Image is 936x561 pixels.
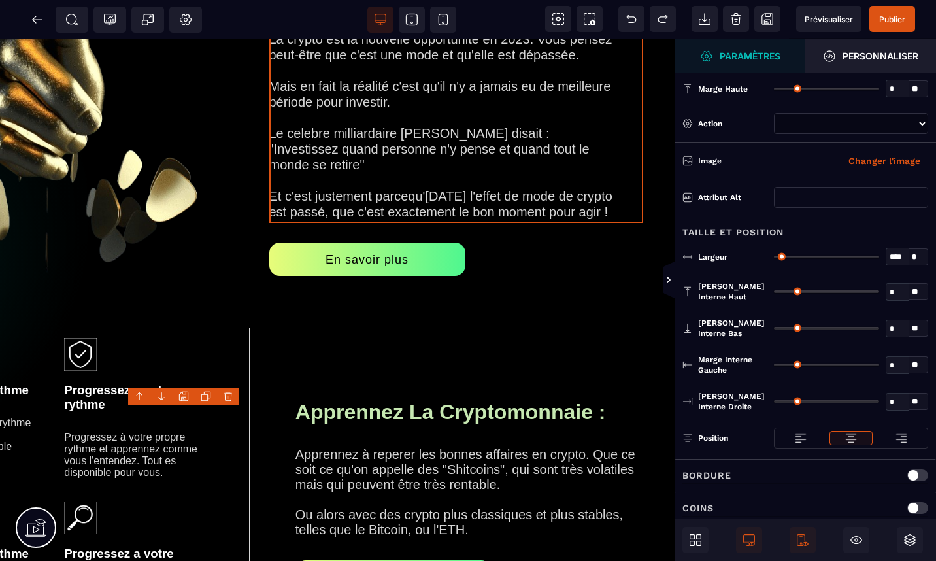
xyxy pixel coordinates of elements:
span: Voir bureau [367,7,393,33]
p: Position [682,432,728,445]
div: Image [698,154,813,167]
span: Créer une alerte modale [131,7,164,33]
span: Marge haute [698,84,748,94]
span: Ouvrir les calques [897,527,923,553]
span: Afficher le desktop [736,527,762,553]
strong: Personnaliser [843,51,918,61]
text: Progressez à votre propre rythme et apprennez comme vous l'entendez. Tout es disponible pour vous. [64,389,216,443]
span: Défaire [618,6,644,32]
span: Tracking [103,13,116,26]
button: En savoir plus [295,521,492,554]
span: Favicon [169,7,202,33]
span: Code de suivi [93,7,126,33]
span: Ouvrir les blocs [682,527,709,553]
span: Largeur [698,252,727,262]
span: Enregistrer [754,6,780,32]
span: Aperçu [796,6,861,32]
h3: Progressez a votre rythme [64,341,216,376]
span: Retour [24,7,50,33]
span: Capture d'écran [577,6,603,32]
h3: Progressez a votre rythme [64,504,216,539]
span: Métadata SEO [56,7,88,33]
span: Nettoyage [723,6,749,32]
img: 2a75ced5e41665f3f14bca105116108c_5.png [64,299,97,331]
div: Attribut alt [698,191,767,204]
img: e14fc8ea98eb929ebc7b434bc87f2ea5_6.png [64,462,97,495]
span: Masquer le bloc [843,527,869,553]
span: Enregistrer le contenu [869,6,915,32]
span: SEO [65,13,78,26]
span: Marge interne gauche [698,354,767,375]
strong: Paramètres [720,51,780,61]
span: Ouvrir le gestionnaire de styles [805,39,936,73]
img: loading [844,432,858,445]
span: Réglages Body [179,13,192,26]
span: [PERSON_NAME] interne haut [698,281,767,302]
span: Importer [692,6,718,32]
button: Changer l'image [841,150,928,171]
span: [PERSON_NAME] interne droite [698,391,767,412]
span: Afficher le mobile [790,527,816,553]
span: Rétablir [650,6,676,32]
div: Action [698,117,767,130]
span: Popup [141,13,154,26]
span: Publier [879,14,905,24]
span: Ouvrir le gestionnaire de styles [675,39,805,73]
span: [PERSON_NAME] interne bas [698,318,767,339]
h1: Apprennez La Cryptomonnaie : [269,354,643,392]
span: Prévisualiser [805,14,853,24]
img: loading [794,432,807,445]
span: Voir les composants [545,6,571,32]
button: En savoir plus [269,203,465,237]
span: Voir tablette [399,7,425,33]
span: Afficher les vues [675,261,688,300]
text: Apprennez à reperer les bonnes affaires en crypto. Que ce soit ce qu'on appelle des "Shitcoins", ... [269,405,643,501]
img: loading [895,432,908,445]
p: Bordure [682,467,731,483]
p: Coins [682,500,714,516]
span: Voir mobile [430,7,456,33]
div: Taille et position [675,216,936,240]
